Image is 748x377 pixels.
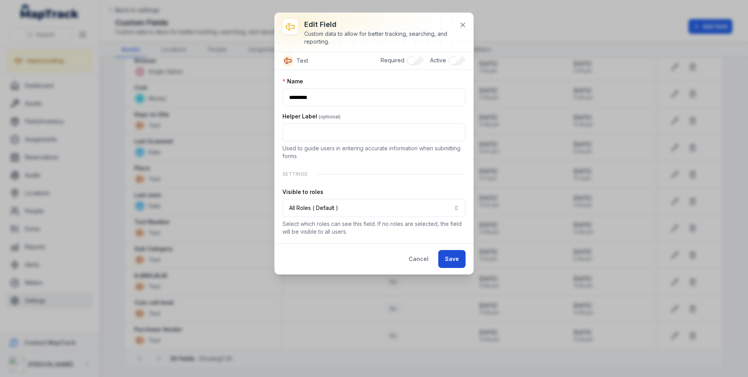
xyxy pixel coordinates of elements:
[438,250,466,268] button: Save
[282,123,466,141] input: :r16:-form-item-label
[304,30,453,46] div: Custom data to allow for better tracking, searching, and reporting.
[282,88,466,106] input: :r15:-form-item-label
[282,78,303,85] label: Name
[282,220,466,236] p: Select which roles can see this field. If no roles are selected, the field will be visible to all...
[282,199,466,217] button: All Roles ( Default )
[282,113,340,120] label: Helper Label
[282,144,466,160] p: Used to guide users in entering accurate information when submitting forms
[282,166,466,182] div: Settings
[381,57,404,63] span: Required
[304,19,453,30] h3: Edit field
[430,57,446,63] span: Active
[296,57,308,65] span: Text
[282,188,323,196] label: Visible to roles
[402,250,435,268] button: Cancel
